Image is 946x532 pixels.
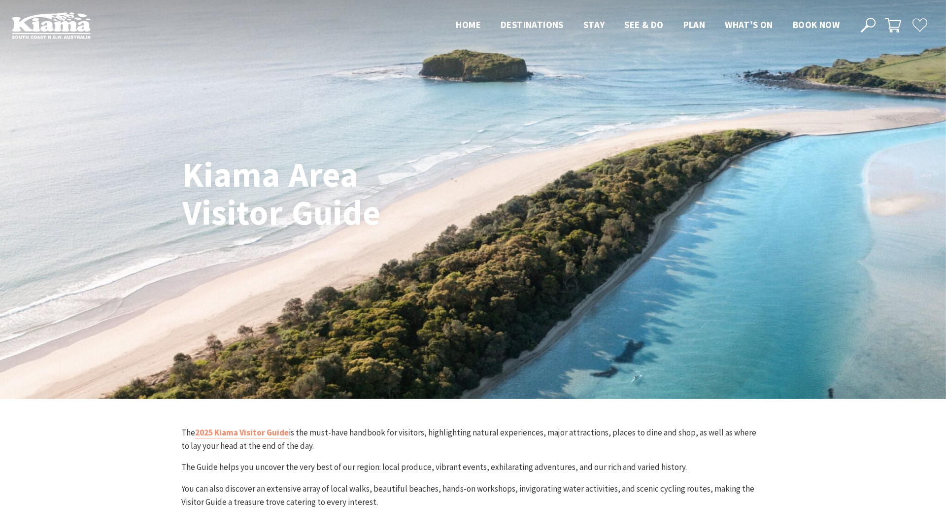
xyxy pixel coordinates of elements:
[456,19,481,31] span: Home
[181,482,765,509] p: You can also discover an extensive array of local walks, beautiful beaches, hands-on workshops, i...
[624,19,663,31] span: See & Do
[195,427,289,438] a: 2025 Kiama Visitor Guide
[683,19,706,31] span: Plan
[725,19,773,31] span: What’s On
[12,12,91,39] img: Kiama Logo
[182,156,461,232] h1: Kiama Area Visitor Guide
[583,19,605,31] span: Stay
[181,426,765,453] p: The is the must-have handbook for visitors, highlighting natural experiences, major attractions, ...
[446,17,849,33] nav: Main Menu
[181,461,765,474] p: The Guide helps you uncover the very best of our region: local produce, vibrant events, exhilarat...
[501,19,564,31] span: Destinations
[793,19,840,31] span: Book now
